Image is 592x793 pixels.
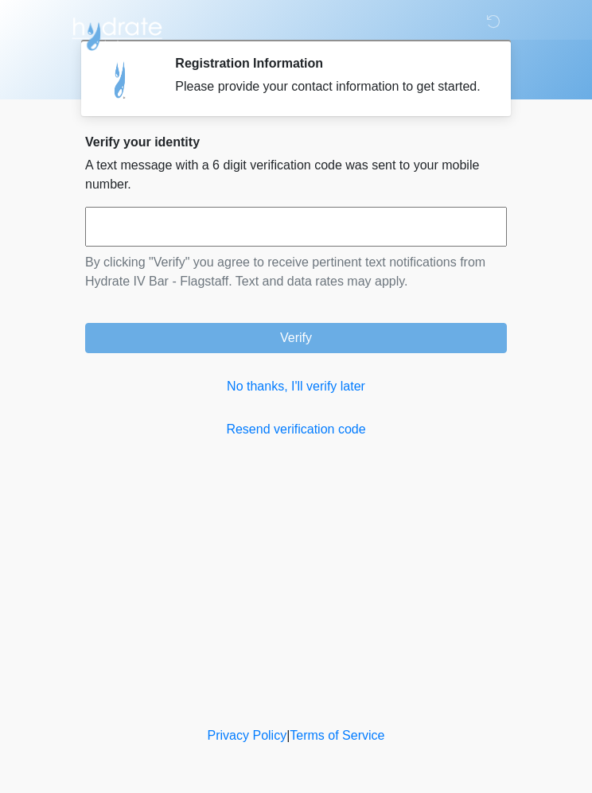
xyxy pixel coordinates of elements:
p: By clicking "Verify" you agree to receive pertinent text notifications from Hydrate IV Bar - Flag... [85,253,507,291]
p: A text message with a 6 digit verification code was sent to your mobile number. [85,156,507,194]
a: Resend verification code [85,420,507,439]
a: No thanks, I'll verify later [85,377,507,396]
img: Hydrate IV Bar - Flagstaff Logo [69,12,165,52]
h2: Verify your identity [85,134,507,150]
img: Agent Avatar [97,56,145,103]
a: | [286,729,290,742]
a: Privacy Policy [208,729,287,742]
div: Please provide your contact information to get started. [175,77,483,96]
button: Verify [85,323,507,353]
a: Terms of Service [290,729,384,742]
